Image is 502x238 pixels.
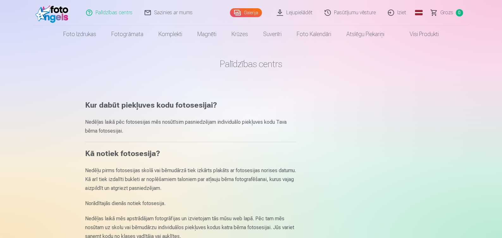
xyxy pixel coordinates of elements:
a: Suvenīri [256,25,289,43]
p: Nedēļas laikā pēc fotosesijas mēs nosūtīsim pasniedzējam individuālo piekļuves kodu Tava bērna fo... [85,118,296,135]
a: Atslēgu piekariņi [339,25,392,43]
p: Norādītajās dienās notiek fotosesija. [85,199,296,208]
a: Foto kalendāri [289,25,339,43]
h1: Palīdzības centrs [85,58,417,70]
a: Komplekti [151,25,190,43]
span: Grozs [440,9,453,16]
p: Nedēļu pirms fotosesijas skolā vai bērnudārzā tiek izkārts plakāts ar fotosesijas norises datumu.... [85,166,296,193]
img: /fa1 [35,3,72,23]
a: Magnēti [190,25,224,43]
a: Foto izdrukas [56,25,104,43]
a: Galerija [230,8,262,17]
a: Visi produkti [392,25,446,43]
a: Fotogrāmata [104,25,151,43]
a: Krūzes [224,25,256,43]
span: 0 [456,9,463,16]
